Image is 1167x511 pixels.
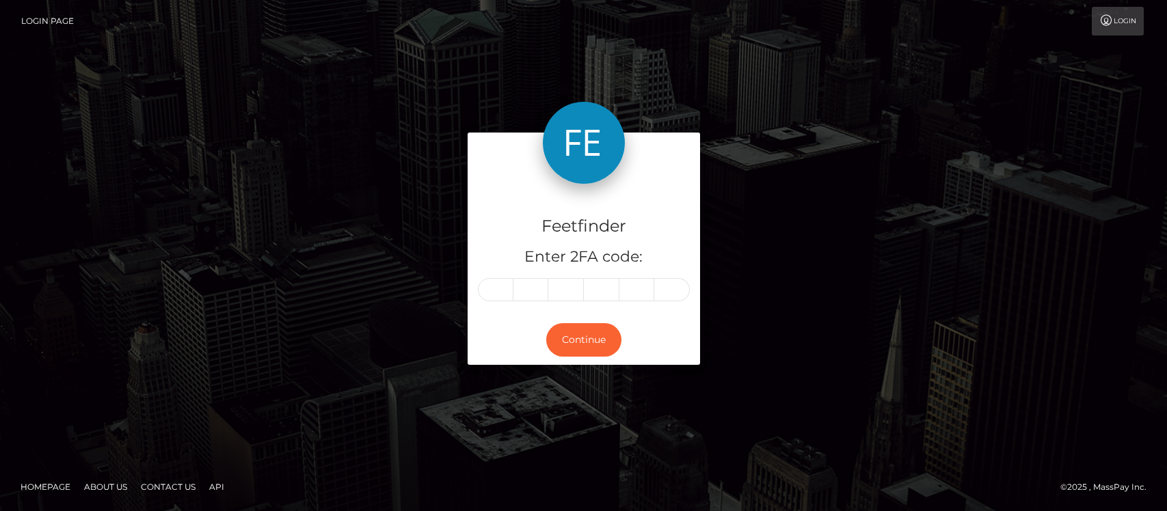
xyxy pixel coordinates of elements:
a: Login [1092,7,1144,36]
img: Feetfinder [543,102,625,184]
h4: Feetfinder [478,215,690,238]
a: Login Page [21,7,74,36]
a: Contact Us [135,476,201,497]
button: Continue [546,323,621,357]
a: Homepage [15,476,76,497]
div: © 2025 , MassPay Inc. [1060,480,1157,495]
a: About Us [79,476,133,497]
h5: Enter 2FA code: [478,247,690,268]
a: API [204,476,230,497]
